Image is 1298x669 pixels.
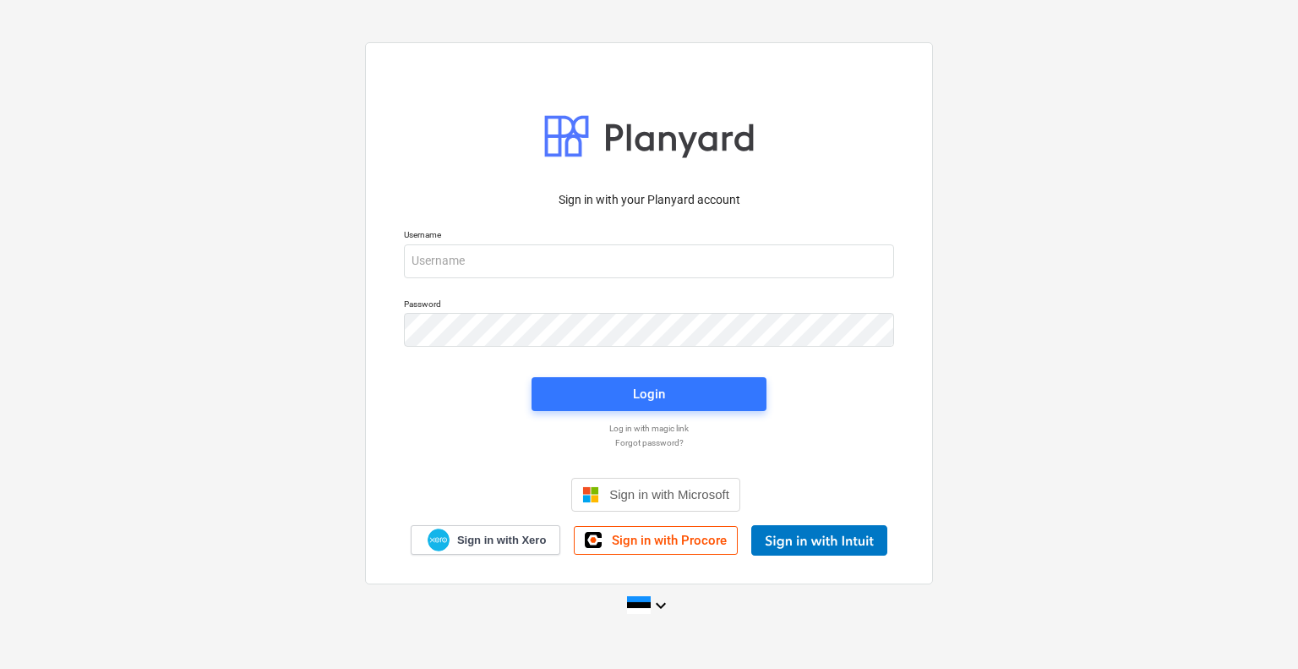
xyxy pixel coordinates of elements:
div: Login [633,383,665,405]
span: Sign in with Procore [612,533,727,548]
img: Xero logo [428,529,450,551]
i: keyboard_arrow_down [651,595,671,616]
a: Sign in with Procore [574,526,738,555]
span: Sign in with Microsoft [609,487,729,502]
a: Log in with magic link [395,423,903,434]
a: Sign in with Xero [411,525,561,555]
p: Sign in with your Planyard account [404,191,894,209]
a: Forgot password? [395,437,903,448]
button: Login [532,377,766,411]
span: Sign in with Xero [457,533,546,548]
img: Microsoft logo [582,486,599,503]
p: Username [404,229,894,244]
input: Username [404,244,894,278]
p: Password [404,299,894,313]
